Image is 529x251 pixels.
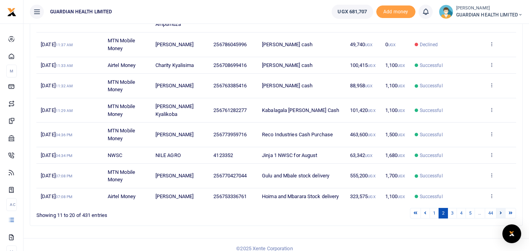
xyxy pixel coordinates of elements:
span: MTN Mobile Money [108,103,135,117]
span: Hoima and Mbarara Stock delivery [262,193,339,199]
span: 88,958 [350,83,373,88]
span: 323,575 [350,193,376,199]
small: UGX [368,195,375,199]
span: [DATE] [41,83,73,88]
span: Jinja 1 NWSC for August [262,152,317,158]
span: 256770427044 [213,173,247,179]
span: [DATE] [41,193,72,199]
a: 2 [439,208,448,218]
span: 1,100 [385,107,405,113]
span: MTN Mobile Money [108,128,135,141]
span: Successful [420,172,443,179]
span: MTN Mobile Money [108,79,135,93]
span: 1,680 [385,152,405,158]
li: Ac [6,198,17,211]
small: UGX [397,195,405,199]
span: 463,600 [350,132,376,137]
li: Toup your wallet [376,5,415,18]
small: 11:37 AM [56,43,73,47]
a: 5 [466,208,475,218]
span: 256753336761 [213,193,247,199]
span: 555,200 [350,173,376,179]
span: [DATE] [41,42,73,47]
span: Successful [420,152,443,159]
span: 100,415 [350,62,376,68]
a: 4 [457,208,466,218]
span: 0 [385,42,395,47]
span: NWSC [108,152,122,158]
small: UGX [397,153,405,158]
span: Declined [420,41,438,48]
span: [DATE] [41,107,73,113]
span: 49,740 [350,42,373,47]
span: 256761282277 [213,107,247,113]
span: 1,100 [385,193,405,199]
li: Wallet ballance [329,5,376,19]
small: UGX [365,153,372,158]
div: Open Intercom Messenger [502,224,521,243]
span: Airtel Money [108,62,135,68]
span: Successful [420,131,443,138]
small: 04:36 PM [56,133,73,137]
small: 11:32 AM [56,84,73,88]
small: UGX [388,43,395,47]
span: [DATE] [41,132,72,137]
span: 1,500 [385,132,405,137]
small: UGX [365,43,372,47]
span: [PERSON_NAME] Ampumuza [155,13,193,27]
span: Add money [376,5,415,18]
span: NILE AGRO [155,152,181,158]
span: [PERSON_NAME] [155,193,193,199]
span: 1,700 [385,173,405,179]
span: UGX 681,707 [338,8,367,16]
a: logo-small logo-large logo-large [7,9,16,14]
span: 256786045996 [213,42,247,47]
span: [DATE] [41,62,73,68]
span: MTN Mobile Money [108,169,135,183]
small: UGX [397,63,405,68]
span: 1,100 [385,83,405,88]
img: profile-user [439,5,453,19]
span: Successful [420,82,443,89]
span: Successful [420,193,443,200]
span: Kabalagala [PERSON_NAME] Cash [262,107,339,113]
span: 63,342 [350,152,373,158]
span: [PERSON_NAME] Kyalikoba [155,103,193,117]
div: Showing 11 to 20 of 431 entries [36,207,233,219]
small: UGX [397,174,405,178]
span: [PERSON_NAME] cash [262,83,312,88]
span: [DATE] [41,152,72,158]
span: 256763385416 [213,83,247,88]
small: UGX [397,108,405,113]
small: UGX [397,84,405,88]
small: 07:08 PM [56,195,73,199]
span: [DATE] [41,173,72,179]
a: 3 [448,208,457,218]
span: Gulu and Mbale stock delivery [262,173,329,179]
small: UGX [368,133,375,137]
span: 101,420 [350,107,376,113]
small: 11:29 AM [56,108,73,113]
span: [PERSON_NAME] cash [262,42,312,47]
small: 04:34 PM [56,153,73,158]
small: 07:08 PM [56,174,73,178]
span: [PERSON_NAME] [155,42,193,47]
a: UGX 681,707 [332,5,373,19]
span: Charity Kyalisima [155,62,194,68]
span: [PERSON_NAME] [155,83,193,88]
a: profile-user [PERSON_NAME] GUARDIAN HEALTH LIMITED [439,5,523,19]
span: Successful [420,62,443,69]
img: logo-small [7,7,16,17]
small: UGX [368,174,375,178]
span: [PERSON_NAME] cash [262,62,312,68]
span: 256773959716 [213,132,247,137]
a: Add money [376,8,415,14]
small: UGX [368,108,375,113]
span: 256708699416 [213,62,247,68]
small: [PERSON_NAME] [456,5,523,12]
span: GUARDIAN HEALTH LIMITED [47,8,115,15]
span: MTN Mobile Money [108,38,135,51]
span: [PERSON_NAME] [155,132,193,137]
span: 1,100 [385,62,405,68]
a: 44 [485,208,497,218]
